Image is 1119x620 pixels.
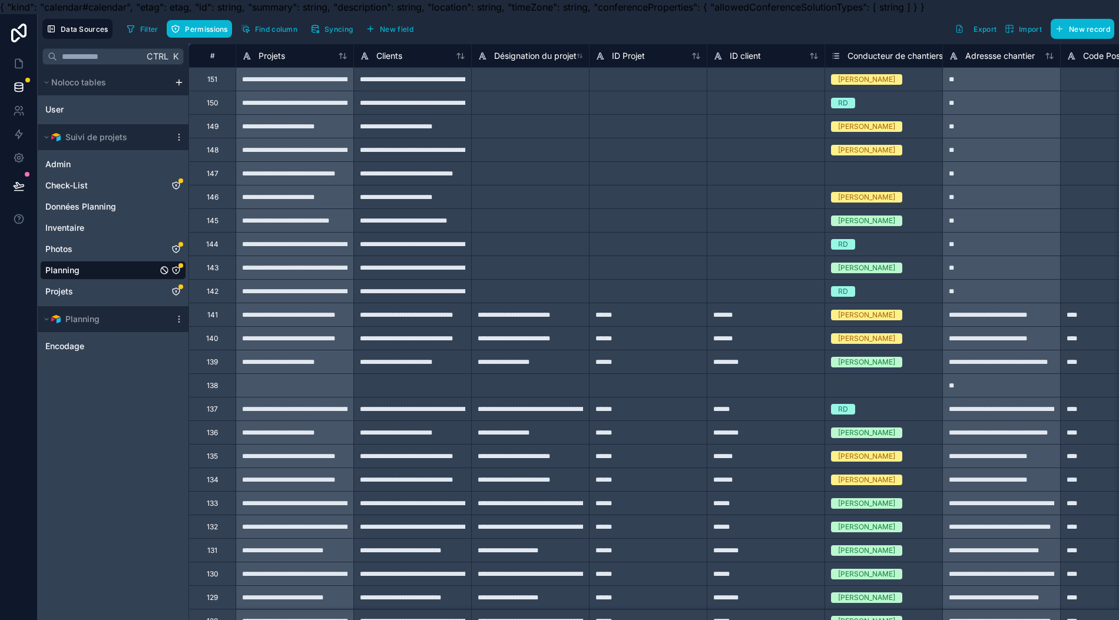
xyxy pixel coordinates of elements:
[45,340,84,352] span: Encodage
[171,52,180,61] span: K
[255,25,297,34] span: Find column
[207,122,218,131] div: 149
[838,427,895,438] div: [PERSON_NAME]
[65,131,127,143] span: Suivi de projets
[40,261,186,280] div: Planning
[145,49,170,64] span: Ctrl
[140,25,158,34] span: Filter
[838,215,895,226] div: [PERSON_NAME]
[838,74,895,85] div: [PERSON_NAME]
[40,337,186,356] div: Encodage
[206,334,218,343] div: 140
[45,158,157,170] a: Admin
[61,25,108,34] span: Data Sources
[45,286,157,297] a: Projets
[838,475,895,485] div: [PERSON_NAME]
[838,310,895,320] div: [PERSON_NAME]
[45,104,64,115] span: User
[730,50,761,62] span: ID client
[376,50,402,62] span: Clients
[838,569,895,579] div: [PERSON_NAME]
[207,452,218,461] div: 135
[167,20,231,38] button: Permissions
[838,545,895,556] div: [PERSON_NAME]
[40,218,186,237] div: Inventaire
[306,20,362,38] a: Syncing
[207,287,218,296] div: 142
[206,240,218,249] div: 144
[380,25,413,34] span: New field
[45,180,157,191] a: Check-List
[207,593,218,602] div: 129
[45,286,73,297] span: Projets
[207,569,218,579] div: 130
[51,132,61,142] img: Airtable Logo
[838,239,848,250] div: RD
[51,77,106,88] span: Noloco tables
[838,333,895,344] div: [PERSON_NAME]
[965,50,1035,62] span: Adressse chantier
[207,75,217,84] div: 151
[838,451,895,462] div: [PERSON_NAME]
[838,404,848,415] div: RD
[838,286,848,297] div: RD
[838,498,895,509] div: [PERSON_NAME]
[974,25,996,34] span: Export
[40,240,186,258] div: Photos
[207,499,218,508] div: 133
[207,546,217,555] div: 131
[1069,25,1110,34] span: New record
[40,100,186,119] div: User
[838,192,895,203] div: [PERSON_NAME]
[40,197,186,216] div: Données Planning
[259,50,285,62] span: Projets
[45,222,157,234] a: Inventaire
[306,20,357,38] button: Syncing
[40,282,186,301] div: Projets
[45,243,157,255] a: Photos
[237,20,302,38] button: Find column
[838,522,895,532] div: [PERSON_NAME]
[207,145,218,155] div: 148
[838,98,848,108] div: RD
[207,193,218,202] div: 146
[40,74,170,91] button: Noloco tables
[847,50,943,62] span: Conducteur de chantiers
[45,264,157,276] a: Planning
[45,340,157,352] a: Encodage
[122,20,163,38] button: Filter
[45,158,71,170] span: Admin
[325,25,353,34] span: Syncing
[1051,19,1114,39] button: New record
[207,263,218,273] div: 143
[207,405,218,414] div: 137
[45,243,72,255] span: Photos
[207,381,218,390] div: 138
[1001,19,1046,39] button: Import
[40,155,186,174] div: Admin
[40,129,170,145] button: Airtable LogoSuivi de projets
[207,428,218,437] div: 136
[45,201,157,213] a: Données Planning
[207,169,218,178] div: 147
[65,313,100,325] span: Planning
[45,104,145,115] a: User
[1019,25,1042,34] span: Import
[45,180,88,191] span: Check-List
[167,20,236,38] a: Permissions
[207,475,218,485] div: 134
[51,314,61,324] img: Airtable Logo
[42,19,112,39] button: Data Sources
[207,357,218,367] div: 139
[207,98,218,108] div: 150
[362,20,418,38] button: New field
[45,264,80,276] span: Planning
[838,357,895,367] div: [PERSON_NAME]
[207,522,218,532] div: 132
[838,145,895,155] div: [PERSON_NAME]
[40,176,186,195] div: Check-List
[1046,19,1114,39] a: New record
[494,50,577,62] span: Désignation du projet
[951,19,1001,39] button: Export
[612,50,645,62] span: ID Projet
